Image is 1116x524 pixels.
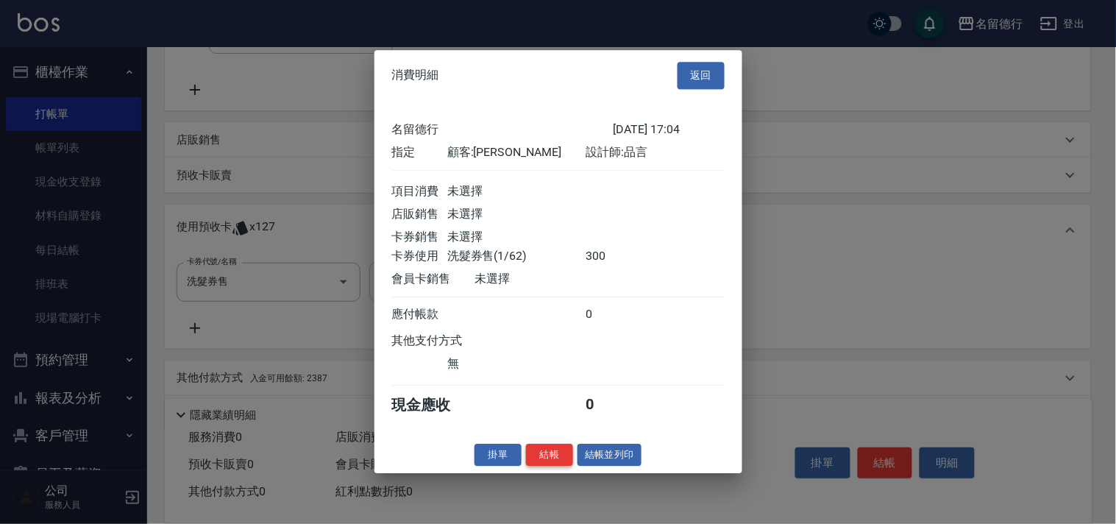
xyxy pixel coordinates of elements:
div: 未選擇 [447,230,586,245]
div: 未選擇 [447,207,586,222]
div: 洗髮券售(1/62) [447,249,586,264]
button: 掛單 [475,444,522,467]
div: 應付帳款 [392,307,447,322]
span: 消費明細 [392,68,439,83]
button: 返回 [678,62,725,89]
div: 店販銷售 [392,207,447,222]
div: 會員卡銷售 [392,272,475,287]
div: 名留德行 [392,122,614,138]
div: 指定 [392,145,447,160]
div: 項目消費 [392,184,447,199]
div: 0 [586,395,641,415]
div: 設計師: 品言 [586,145,724,160]
div: 未選擇 [475,272,614,287]
div: [DATE] 17:04 [614,122,725,138]
div: 0 [586,307,641,322]
div: 其他支付方式 [392,333,503,349]
button: 結帳 [526,444,573,467]
div: 無 [447,356,586,372]
div: 300 [586,249,641,264]
div: 卡券銷售 [392,230,447,245]
div: 現金應收 [392,395,475,415]
div: 卡券使用 [392,249,447,264]
div: 未選擇 [447,184,586,199]
button: 結帳並列印 [577,444,641,467]
div: 顧客: [PERSON_NAME] [447,145,586,160]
